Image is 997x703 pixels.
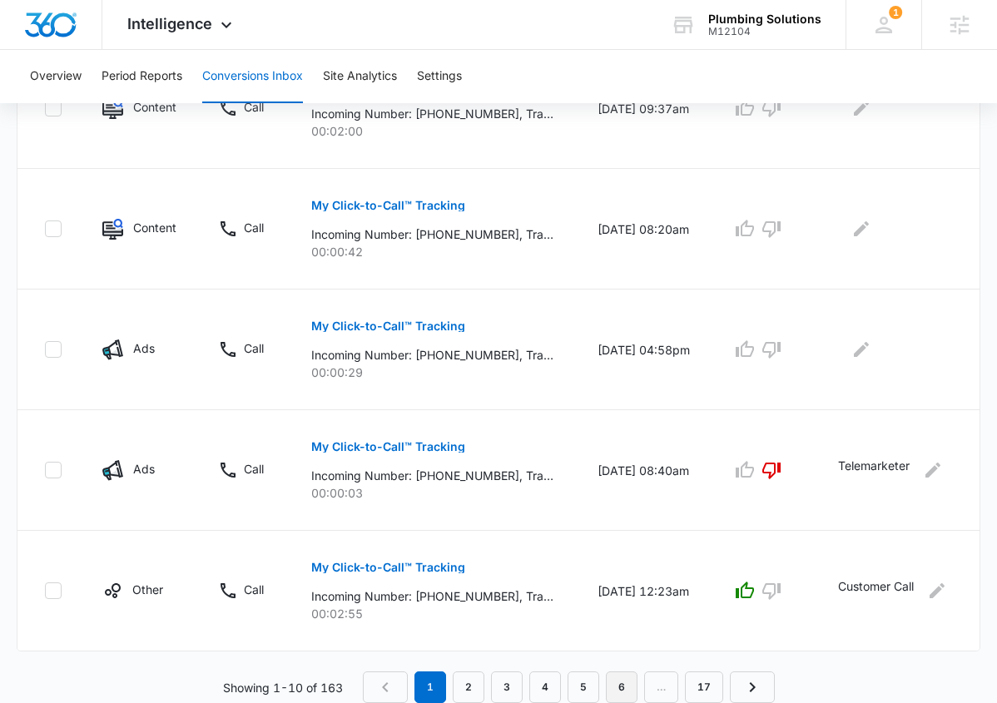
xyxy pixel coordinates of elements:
[311,225,553,243] p: Incoming Number: [PHONE_NUMBER], Tracking Number: [PHONE_NUMBER], Ring To: [PHONE_NUMBER], Caller...
[244,460,264,478] p: Call
[924,577,950,604] button: Edit Comments
[133,339,155,357] p: Ads
[133,98,176,116] p: Content
[311,105,553,122] p: Incoming Number: [PHONE_NUMBER], Tracking Number: [PHONE_NUMBER], Ring To: [PHONE_NUMBER], Caller...
[132,581,163,598] p: Other
[606,671,637,703] a: Page 6
[311,467,553,484] p: Incoming Number: [PHONE_NUMBER], Tracking Number: [PHONE_NUMBER], Ring To: [PHONE_NUMBER], Caller...
[133,219,176,236] p: Content
[491,671,523,703] a: Page 3
[311,427,465,467] button: My Click-to-Call™ Tracking
[889,6,902,19] div: notifications count
[685,671,723,703] a: Page 17
[244,581,264,598] p: Call
[311,605,558,622] p: 00:02:55
[311,186,465,225] button: My Click-to-Call™ Tracking
[578,48,712,169] td: [DATE] 09:37am
[244,339,264,357] p: Call
[453,671,484,703] a: Page 2
[838,577,914,604] p: Customer Call
[311,364,558,381] p: 00:00:29
[568,671,599,703] a: Page 5
[133,460,155,478] p: Ads
[708,26,821,37] div: account id
[223,679,343,696] p: Showing 1-10 of 163
[311,320,465,332] p: My Click-to-Call™ Tracking
[920,457,946,483] button: Edit Comments
[578,169,712,290] td: [DATE] 08:20am
[311,547,465,587] button: My Click-to-Call™ Tracking
[578,290,712,410] td: [DATE] 04:58pm
[311,562,465,573] p: My Click-to-Call™ Tracking
[363,671,775,703] nav: Pagination
[202,50,303,103] button: Conversions Inbox
[311,441,465,453] p: My Click-to-Call™ Tracking
[311,484,558,502] p: 00:00:03
[848,95,875,121] button: Edit Comments
[848,215,875,242] button: Edit Comments
[414,671,446,703] em: 1
[311,587,553,605] p: Incoming Number: [PHONE_NUMBER], Tracking Number: [PHONE_NUMBER], Ring To: [PHONE_NUMBER], Caller...
[578,531,712,651] td: [DATE] 12:23am
[529,671,561,703] a: Page 4
[244,219,264,236] p: Call
[417,50,462,103] button: Settings
[102,50,182,103] button: Period Reports
[311,306,465,346] button: My Click-to-Call™ Tracking
[848,336,875,363] button: Edit Comments
[323,50,397,103] button: Site Analytics
[311,200,465,211] p: My Click-to-Call™ Tracking
[708,12,821,26] div: account name
[838,457,910,483] p: Telemarketer
[30,50,82,103] button: Overview
[730,671,775,703] a: Next Page
[311,346,553,364] p: Incoming Number: [PHONE_NUMBER], Tracking Number: [PHONE_NUMBER], Ring To: [PHONE_NUMBER], Caller...
[889,6,902,19] span: 1
[244,98,264,116] p: Call
[127,15,212,32] span: Intelligence
[311,243,558,260] p: 00:00:42
[311,122,558,140] p: 00:02:00
[578,410,712,531] td: [DATE] 08:40am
